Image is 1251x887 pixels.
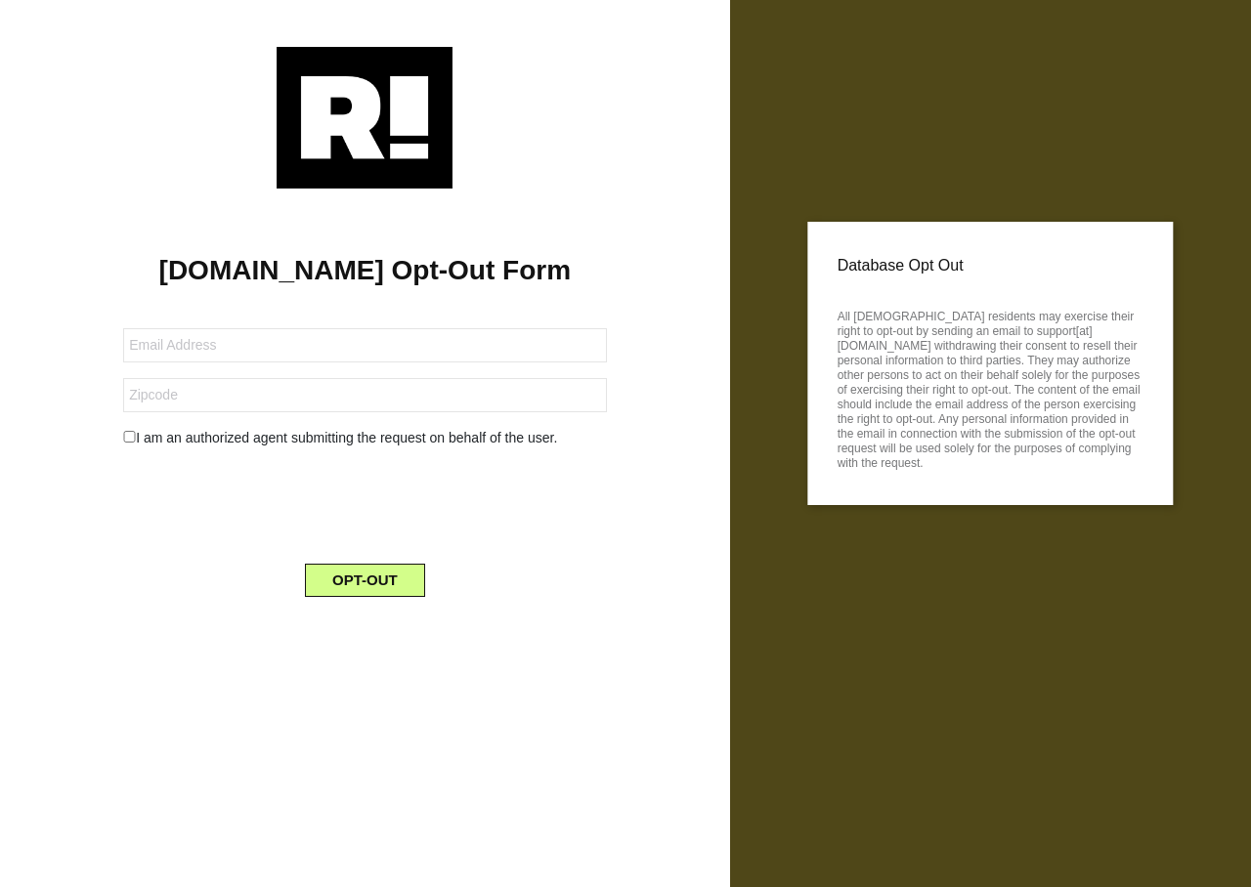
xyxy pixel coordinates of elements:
[305,564,425,597] button: OPT-OUT
[29,254,701,287] h1: [DOMAIN_NAME] Opt-Out Form
[123,328,606,362] input: Email Address
[123,378,606,412] input: Zipcode
[838,304,1143,471] p: All [DEMOGRAPHIC_DATA] residents may exercise their right to opt-out by sending an email to suppo...
[108,428,621,448] div: I am an authorized agent submitting the request on behalf of the user.
[838,251,1143,280] p: Database Opt Out
[216,464,513,540] iframe: reCAPTCHA
[277,47,453,189] img: Retention.com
